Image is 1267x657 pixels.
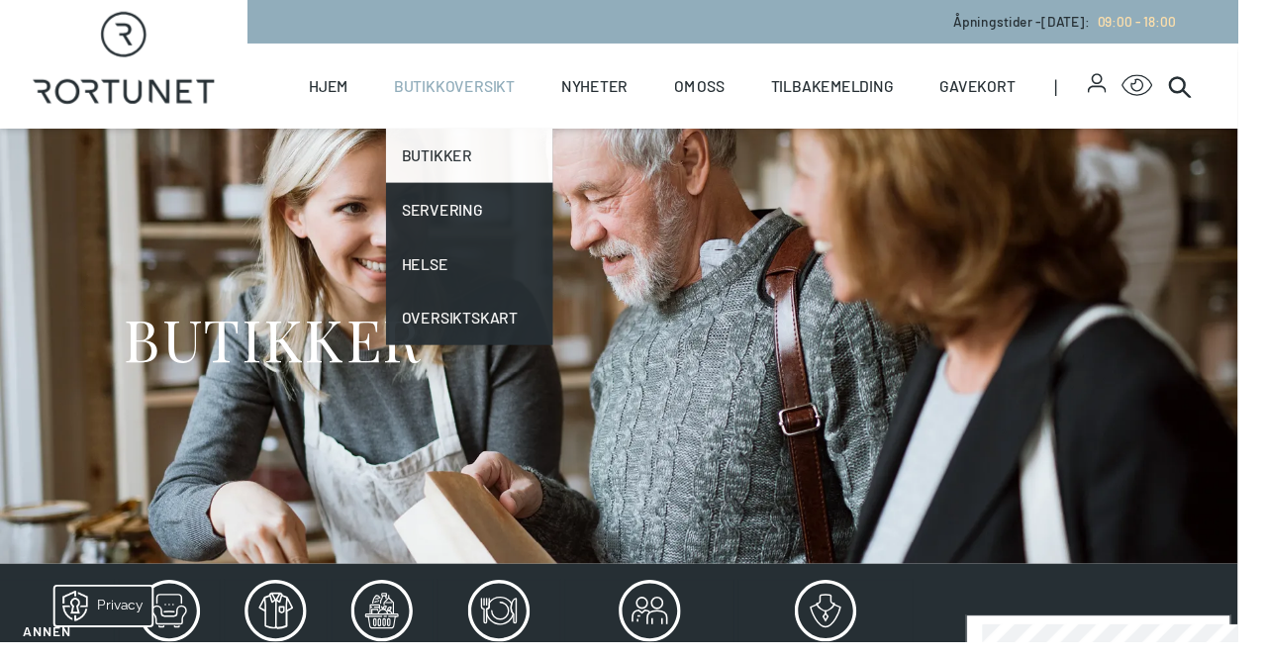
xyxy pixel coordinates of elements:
a: Tilbakemelding [789,45,915,132]
span: 09:00 - 18:00 [1123,14,1204,31]
a: Butikkoversikt [403,45,527,132]
iframe: Manage Preferences [20,594,181,647]
a: Oversiktskart [395,298,566,353]
a: Nyheter [574,45,642,132]
a: Helse [395,242,566,298]
p: Åpningstider - [DATE] : [976,12,1204,33]
a: 09:00 - 18:00 [1116,14,1204,31]
a: Hjem [316,45,355,132]
a: Om oss [690,45,741,132]
a: Gavekort [962,45,1039,132]
h1: BUTIKKER [127,310,433,384]
button: Open Accessibility Menu [1148,72,1180,104]
a: Butikker [395,132,566,187]
a: Servering [395,187,566,242]
span: | [1079,45,1114,132]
